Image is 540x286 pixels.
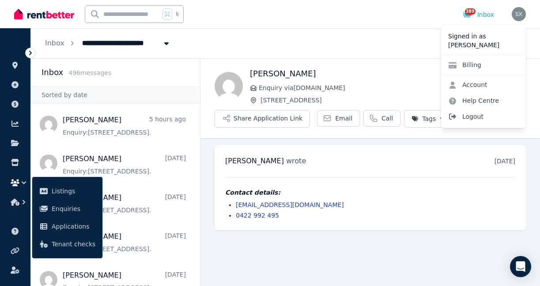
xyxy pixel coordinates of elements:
span: k [176,11,179,18]
div: Inbox [463,10,494,19]
a: Call [363,110,400,127]
span: Call [381,114,393,123]
a: Help Centre [441,93,506,109]
a: [PERSON_NAME][DATE]Enquiry:[STREET_ADDRESS]. [63,192,186,214]
a: [EMAIL_ADDRESS][DOMAIN_NAME] [236,201,344,208]
span: Applications [52,221,95,232]
h1: [PERSON_NAME] [250,68,526,80]
span: Tags [412,114,436,123]
span: [PERSON_NAME] [225,157,284,165]
button: Share Application Link [215,110,310,128]
h2: Inbox [42,66,63,79]
h4: Contact details: [225,188,515,197]
span: Logout [441,109,526,124]
div: Sorted by date [31,87,200,103]
a: [PERSON_NAME][DATE]Enquiry:[STREET_ADDRESS]. [63,231,186,253]
span: 389 [465,8,476,15]
a: Tenant checks [36,235,99,253]
a: 0422 992 495 [236,212,279,219]
a: Account [441,77,495,93]
span: wrote [286,157,306,165]
a: [PERSON_NAME][DATE]Enquiry:[STREET_ADDRESS]. [63,154,186,176]
span: Enquiry via [DOMAIN_NAME] [259,83,526,92]
a: Billing [441,57,488,73]
span: Tenant checks [52,239,95,249]
button: Tags [404,110,454,128]
time: [DATE] [495,158,515,165]
a: Applications [36,218,99,235]
p: Signed in as [448,32,519,41]
span: Listings [52,186,95,196]
a: Inbox [45,39,64,47]
a: Email [317,110,360,127]
span: Email [335,114,352,123]
a: [PERSON_NAME]5 hours agoEnquiry:[STREET_ADDRESS]. [63,115,186,137]
p: [PERSON_NAME] [448,41,519,49]
span: [STREET_ADDRESS] [261,96,526,105]
img: jay [215,72,243,100]
span: Enquiries [52,203,95,214]
div: Open Intercom Messenger [510,256,531,277]
span: 496 message s [68,69,111,76]
a: Enquiries [36,200,99,218]
a: Listings [36,182,99,200]
nav: Breadcrumb [31,28,185,58]
img: Susan Xiang [512,7,526,21]
img: RentBetter [14,8,74,21]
